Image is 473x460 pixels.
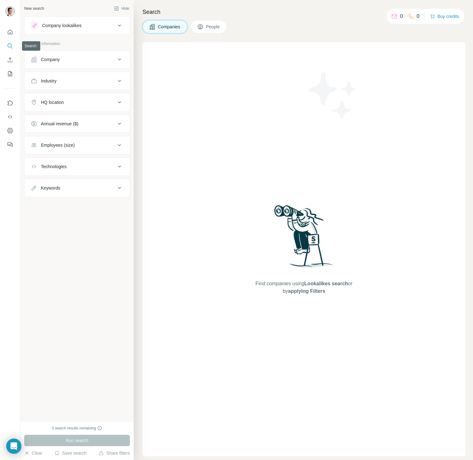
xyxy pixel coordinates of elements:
[24,41,130,47] p: Company information
[304,281,348,286] span: Lookalikes search
[430,12,459,21] button: Buy credits
[206,24,220,30] span: People
[5,54,15,65] button: Enrich CSV
[24,450,42,456] button: Clear
[5,125,15,136] button: Dashboard
[25,73,130,88] button: Industry
[41,185,60,191] div: Keywords
[417,13,420,20] p: 0
[25,159,130,174] button: Technologies
[54,450,86,456] button: Save search
[158,24,181,30] span: Companies
[41,99,64,105] div: HQ location
[41,163,67,170] div: Technologies
[24,6,44,11] div: New search
[6,439,21,454] div: Open Intercom Messenger
[25,116,130,131] button: Annual revenue ($)
[271,203,337,274] img: Surfe Illustration - Woman searching with binoculars
[25,180,130,196] button: Keywords
[5,97,15,109] button: Use Surfe on LinkedIn
[41,78,57,84] div: Industry
[25,138,130,153] button: Employees (size)
[5,68,15,79] button: My lists
[5,111,15,122] button: Use Surfe API
[25,18,130,33] button: Company lookalikes
[25,95,130,110] button: HQ location
[142,8,465,16] h4: Search
[304,67,361,124] img: Surfe Illustration - Stars
[253,280,354,295] span: Find companies using or by
[25,52,130,67] button: Company
[5,40,15,52] button: Search
[52,425,103,431] div: 0 search results remaining
[109,4,134,13] button: Hide
[400,13,403,20] p: 0
[41,56,60,63] div: Company
[5,139,15,150] button: Feedback
[41,121,78,127] div: Annual revenue ($)
[42,22,81,29] div: Company lookalikes
[99,450,130,456] button: Share filters
[5,6,15,16] img: Avatar
[41,142,75,148] div: Employees (size)
[288,288,325,294] span: applying Filters
[5,26,15,38] button: Quick start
